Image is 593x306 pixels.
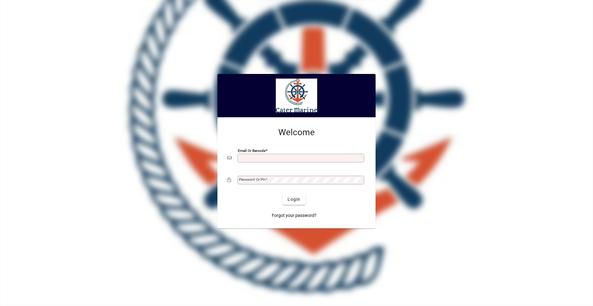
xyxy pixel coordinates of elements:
[288,196,300,203] span: Login
[238,149,266,153] mat-label: Email or Barcode
[283,194,305,205] button: Login
[227,127,366,138] h2: Welcome
[239,177,266,182] mat-label: Password or Pin
[272,212,317,219] span: Forgot your password?
[269,210,319,221] a: Forgot your password?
